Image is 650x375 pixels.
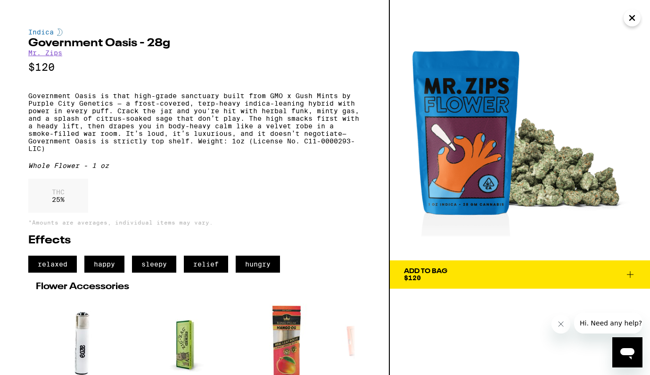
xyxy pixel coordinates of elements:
[28,38,361,49] h2: Government Oasis - 28g
[404,274,421,282] span: $120
[36,282,353,292] h2: Flower Accessories
[28,92,361,152] p: Government Oasis is that high-grade sanctuary built from GMO x Gush Mints by Purple City Genetics...
[184,256,228,273] span: relief
[624,9,641,26] button: Close
[28,179,88,213] div: 25 %
[390,260,650,289] button: Add To Bag$120
[28,162,361,169] div: Whole Flower - 1 oz
[28,219,361,225] p: *Amounts are averages, individual items may vary.
[52,188,65,196] p: THC
[28,235,361,246] h2: Effects
[551,315,570,333] iframe: Close message
[404,268,447,275] div: Add To Bag
[57,28,63,36] img: indicaColor.svg
[28,256,77,273] span: relaxed
[574,313,642,333] iframe: Message from company
[84,256,124,273] span: happy
[28,49,62,57] a: Mr. Zips
[28,28,361,36] div: Indica
[236,256,280,273] span: hungry
[132,256,176,273] span: sleepy
[612,337,642,367] iframe: Button to launch messaging window
[28,61,361,73] p: $120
